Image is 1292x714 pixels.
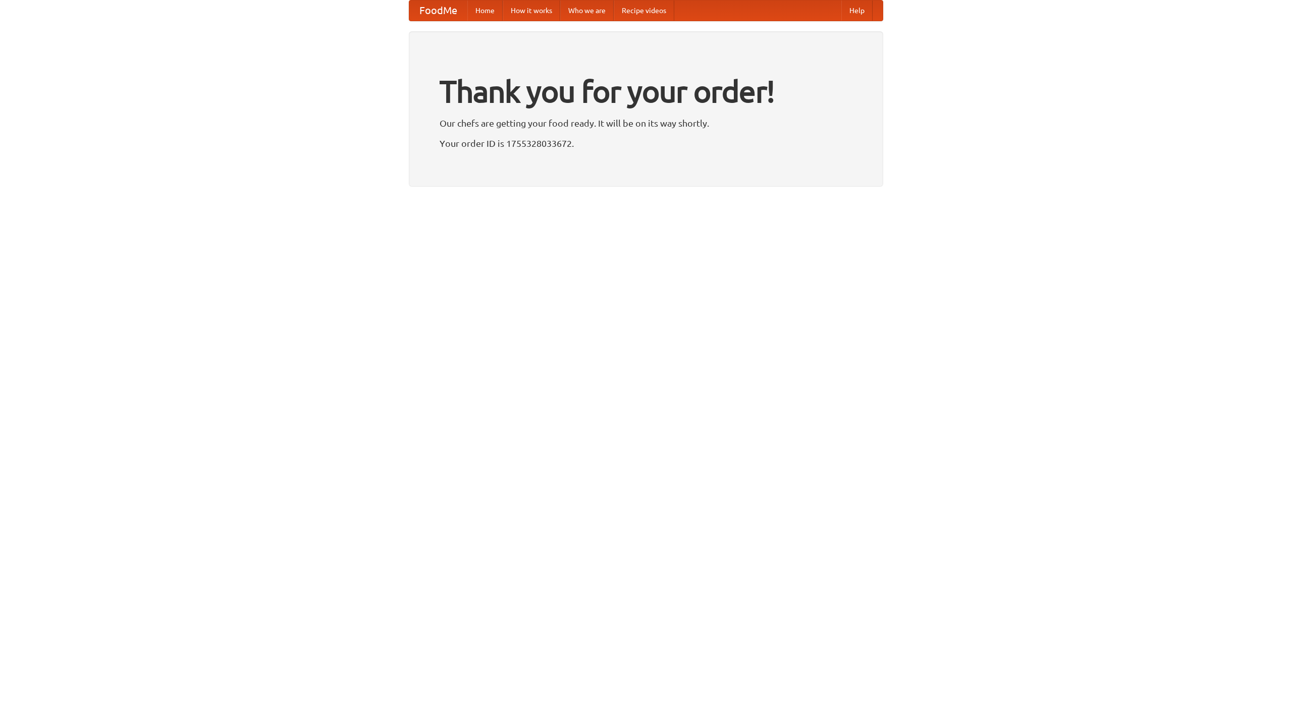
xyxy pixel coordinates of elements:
a: Recipe videos [614,1,674,21]
a: FoodMe [409,1,467,21]
p: Our chefs are getting your food ready. It will be on its way shortly. [440,116,852,131]
a: Who we are [560,1,614,21]
h1: Thank you for your order! [440,67,852,116]
a: Home [467,1,503,21]
a: How it works [503,1,560,21]
p: Your order ID is 1755328033672. [440,136,852,151]
a: Help [841,1,873,21]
